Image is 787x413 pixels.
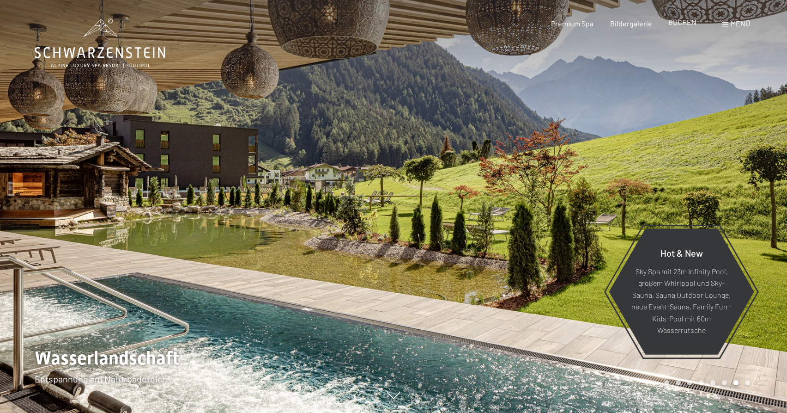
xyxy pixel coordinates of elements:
a: BUCHEN [668,18,696,26]
div: Carousel Page 4 [699,380,704,385]
div: Carousel Page 8 [745,380,750,385]
div: Carousel Page 1 [664,380,669,385]
a: Hot & New Sky Spa mit 23m Infinity Pool, großem Whirlpool und Sky-Sauna, Sauna Outdoor Lounge, ne... [608,228,755,355]
div: Carousel Page 7 (Current Slide) [733,380,739,385]
a: Bildergalerie [610,19,652,28]
span: Hot & New [660,247,703,258]
div: Carousel Pagination [661,380,750,385]
span: Menü [731,19,750,28]
p: Sky Spa mit 23m Infinity Pool, großem Whirlpool und Sky-Sauna, Sauna Outdoor Lounge, neue Event-S... [631,265,732,336]
div: Carousel Page 5 [710,380,715,385]
div: Carousel Page 6 [722,380,727,385]
a: Premium Spa [551,19,593,28]
div: Carousel Page 3 [687,380,692,385]
div: Carousel Page 2 [676,380,681,385]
